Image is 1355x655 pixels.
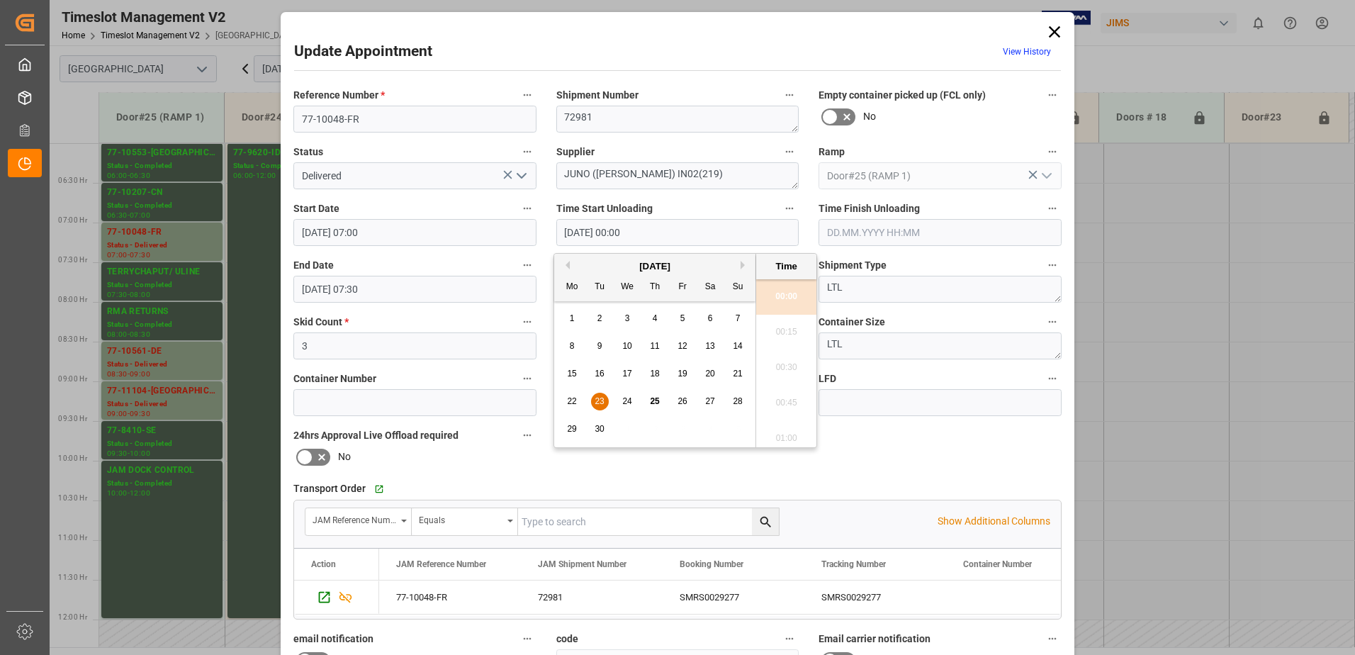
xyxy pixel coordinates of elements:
div: Sa [702,279,719,296]
input: DD.MM.YYYY HH:MM [293,219,536,246]
span: Booking Number [680,559,743,569]
div: Choose Thursday, September 18th, 2025 [646,365,664,383]
span: Shipment Number [556,88,639,103]
button: open menu [412,508,518,535]
span: 26 [677,396,687,406]
span: 5 [680,313,685,323]
div: Choose Friday, September 12th, 2025 [674,337,692,355]
div: Choose Monday, September 22nd, 2025 [563,393,581,410]
div: Choose Friday, September 5th, 2025 [674,310,692,327]
span: No [338,449,351,464]
textarea: LTL [819,332,1062,359]
span: Empty container picked up (FCL only) [819,88,986,103]
div: Choose Thursday, September 11th, 2025 [646,337,664,355]
div: Choose Sunday, September 14th, 2025 [729,337,747,355]
span: Email carrier notification [819,632,930,646]
span: Reference Number [293,88,385,103]
button: Next Month [741,261,749,269]
button: End Date [518,256,536,274]
span: 12 [677,341,687,351]
textarea: LTL [819,276,1062,303]
span: No [863,109,876,124]
div: Action [311,559,336,569]
div: Choose Monday, September 1st, 2025 [563,310,581,327]
div: month 2025-09 [558,305,752,443]
div: Choose Wednesday, September 17th, 2025 [619,365,636,383]
button: code [780,629,799,648]
span: 19 [677,369,687,379]
span: 15 [567,369,576,379]
h2: Update Appointment [294,40,432,63]
div: Choose Sunday, September 7th, 2025 [729,310,747,327]
input: Type to search [518,508,779,535]
span: Shipment Type [819,258,887,273]
span: 30 [595,424,604,434]
span: LFD [819,371,836,386]
input: Type to search/select [819,162,1062,189]
textarea: 72981 [556,106,799,133]
span: 10 [622,341,631,351]
div: Choose Tuesday, September 2nd, 2025 [591,310,609,327]
div: Fr [674,279,692,296]
button: Container Number [518,369,536,388]
button: Empty container picked up (FCL only) [1043,86,1062,104]
div: Choose Friday, September 19th, 2025 [674,365,692,383]
span: 17 [622,369,631,379]
button: Reference Number * [518,86,536,104]
button: Shipment Number [780,86,799,104]
span: Skid Count [293,315,349,330]
span: 24hrs Approval Live Offload required [293,428,459,443]
input: DD.MM.YYYY HH:MM [293,276,536,303]
div: Choose Monday, September 8th, 2025 [563,337,581,355]
button: Start Date [518,199,536,218]
span: Start Date [293,201,339,216]
span: Container Size [819,315,885,330]
div: Choose Saturday, September 27th, 2025 [702,393,719,410]
div: Choose Saturday, September 20th, 2025 [702,365,719,383]
div: Choose Saturday, September 6th, 2025 [702,310,719,327]
div: Choose Wednesday, September 24th, 2025 [619,393,636,410]
span: Time Start Unloading [556,201,653,216]
span: 1 [570,313,575,323]
input: Type to search/select [293,162,536,189]
span: 13 [705,341,714,351]
input: DD.MM.YYYY HH:MM [819,219,1062,246]
div: Choose Monday, September 15th, 2025 [563,365,581,383]
span: 9 [597,341,602,351]
button: Time Finish Unloading [1043,199,1062,218]
span: Status [293,145,323,159]
span: 11 [650,341,659,351]
button: Container Size [1043,313,1062,331]
span: Container Number [963,559,1032,569]
div: Choose Monday, September 29th, 2025 [563,420,581,438]
div: Mo [563,279,581,296]
span: 16 [595,369,604,379]
div: Choose Wednesday, September 3rd, 2025 [619,310,636,327]
button: open menu [305,508,412,535]
button: search button [752,508,779,535]
div: Choose Thursday, September 4th, 2025 [646,310,664,327]
div: 77-10048-FR [379,581,521,614]
div: Choose Sunday, September 21st, 2025 [729,365,747,383]
button: Email carrier notification [1043,629,1062,648]
span: code [556,632,578,646]
span: 20 [705,369,714,379]
input: DD.MM.YYYY HH:MM [556,219,799,246]
span: JAM Shipment Number [538,559,626,569]
span: 18 [650,369,659,379]
button: Shipment Type [1043,256,1062,274]
span: Container Number [293,371,376,386]
span: email notification [293,632,373,646]
span: 25 [650,396,659,406]
span: 29 [567,424,576,434]
p: Show Additional Columns [938,514,1050,529]
div: Th [646,279,664,296]
button: open menu [1035,165,1056,187]
textarea: JUNO ([PERSON_NAME]) IN02(219) [556,162,799,189]
button: Time Start Unloading [780,199,799,218]
span: 21 [733,369,742,379]
button: Status [518,142,536,161]
button: Supplier [780,142,799,161]
div: Time [760,259,813,274]
div: JAM Reference Number [313,510,396,527]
